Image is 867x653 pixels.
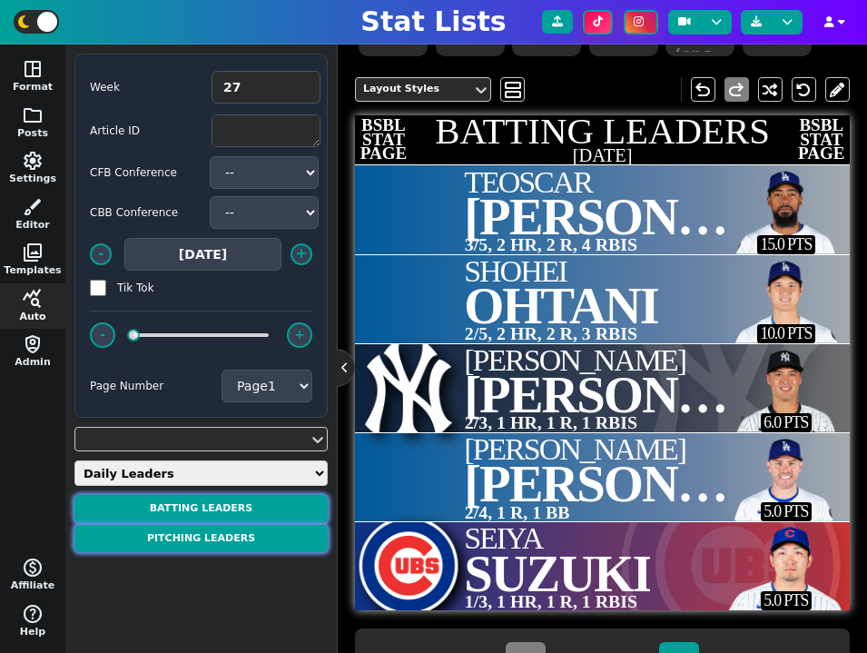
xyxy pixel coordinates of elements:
span: space_dashboard [22,58,44,80]
span: [PERSON_NAME] [464,346,747,375]
span: settings [22,150,44,172]
h2: [DATE] [355,146,850,164]
label: Week [90,79,199,95]
button: + [287,322,312,348]
span: redo [725,79,747,101]
span: BSBL STAT PAGE [359,118,409,160]
span: [PERSON_NAME] [464,435,747,464]
div: Layout Styles [363,82,465,97]
span: brush [22,196,44,218]
span: 2/4, 1 R, 1 BB [465,500,570,527]
span: help [22,603,44,625]
div: 15.0 PTS [757,235,814,254]
button: BATTING LEADERS [74,495,328,523]
h1: BATTING LEADERS [355,114,850,151]
span: query_stats [22,288,44,310]
span: photo_library [22,242,44,263]
span: 2/5, 2 HR, 2 R, 3 RBIS [465,321,637,348]
button: undo [691,77,715,102]
span: monetization_on [22,557,44,579]
label: CBB Conference [90,204,199,221]
label: Article ID [90,123,199,139]
span: 3/5, 2 HR, 2 R, 4 RBIS [465,232,637,259]
label: Page Number [90,378,222,394]
button: PITCHING LEADERS [74,525,328,553]
span: undo [692,79,714,101]
button: redo [724,77,749,102]
button: - [90,322,115,348]
span: 2/3, 1 HR, 1 R, 1 RBIS [465,410,637,437]
span: [PERSON_NAME] [464,455,866,512]
button: + [291,243,312,265]
span: folder [22,104,44,126]
label: Tik Tok [117,280,226,296]
span: SUZUKI [464,545,650,602]
div: 5.0 PTS [761,502,812,521]
span: OHTANI [464,277,658,334]
button: - [90,243,112,265]
span: BSBL STAT PAGE [796,118,847,160]
div: 6.0 PTS [761,413,812,432]
span: TEOSCAR [464,168,747,197]
span: SEIYA [464,524,650,553]
span: [PERSON_NAME] [464,366,866,423]
h1: Stat Lists [360,5,506,38]
span: shield_person [22,333,44,355]
span: SHOHEI [464,257,658,286]
label: CFB Conference [90,164,199,181]
span: [PERSON_NAME] [464,188,866,245]
div: 10.0 PTS [757,324,814,343]
span: 1/3, 1 HR, 1 R, 1 RBIS [465,589,637,616]
div: 5.0 PTS [761,591,812,610]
